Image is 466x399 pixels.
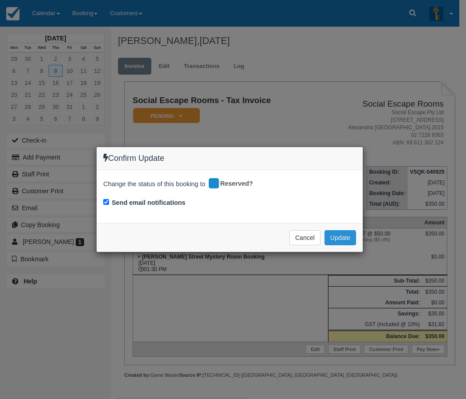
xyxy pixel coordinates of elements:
[103,180,206,191] span: Change the status of this booking to
[103,154,356,163] h4: Confirm Update
[207,177,259,191] div: Reserved?
[289,230,320,245] button: Cancel
[324,230,356,245] button: Update
[112,198,186,207] label: Send email notifications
